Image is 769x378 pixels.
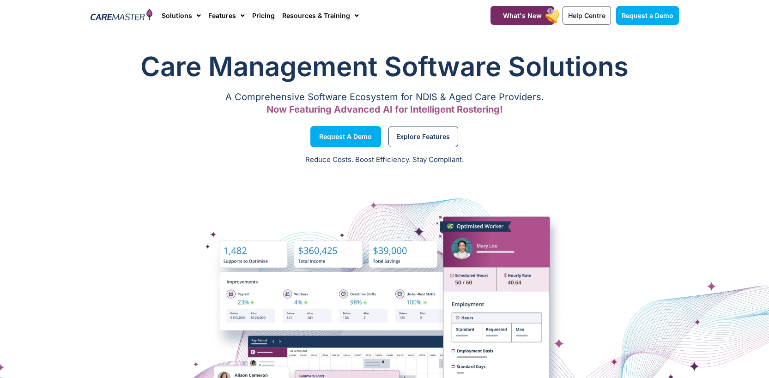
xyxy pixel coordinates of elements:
a: Request a Demo [310,126,381,147]
a: What's New [490,6,554,25]
p: Reduce Costs. Boost Efficiency. Stay Compliant. [6,155,763,165]
a: Explore Features [388,126,458,147]
img: CareMaster Logo [91,9,153,23]
a: Request a Demo [616,6,679,25]
span: What's New [503,12,542,19]
a: Help Centre [563,6,611,25]
span: Request a Demo [622,12,673,19]
span: Now Featuring Advanced AI for Intelligent Rostering! [266,104,503,115]
h1: Care Management Software Solutions [91,48,679,85]
p: A Comprehensive Software Ecosystem for NDIS & Aged Care Providers. [91,94,679,100]
span: Explore Features [396,134,450,139]
span: Help Centre [568,12,606,19]
span: Request a Demo [319,134,372,139]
